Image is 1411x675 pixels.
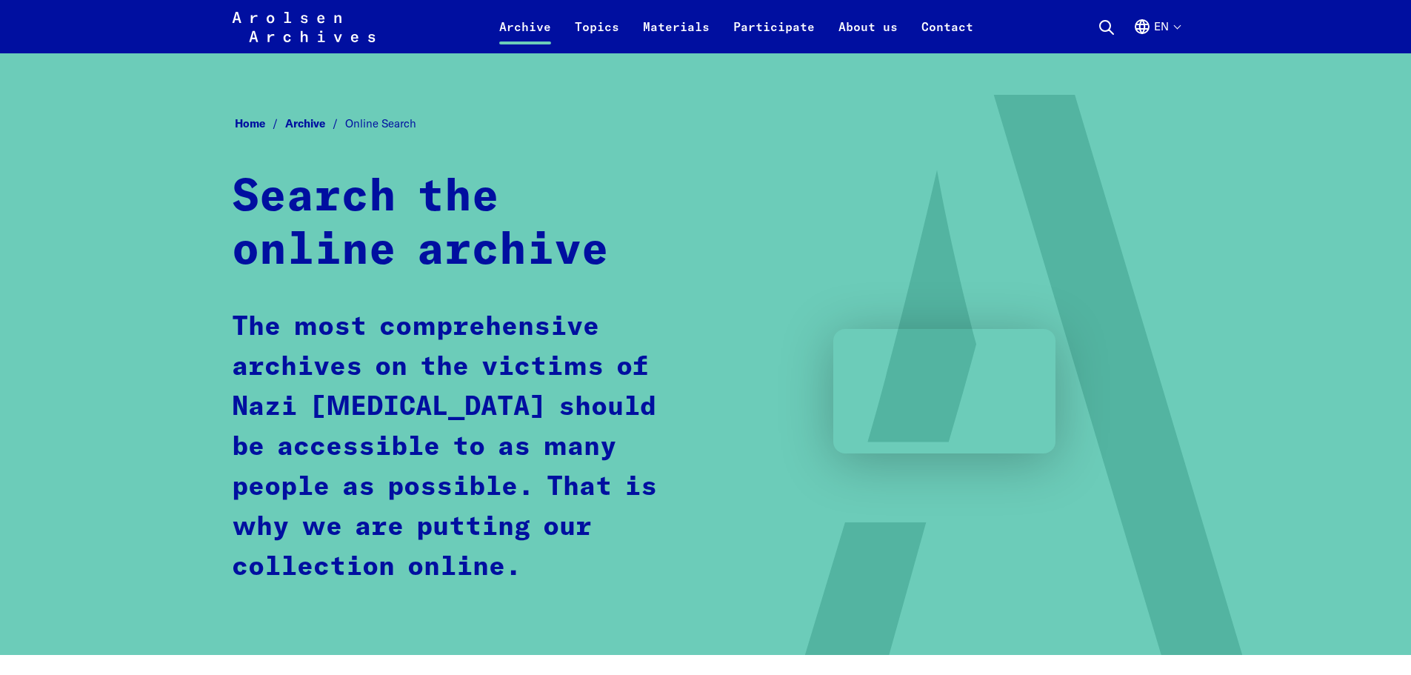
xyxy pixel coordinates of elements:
[721,18,827,53] a: Participate
[232,113,1180,136] nav: Breadcrumb
[827,18,910,53] a: About us
[910,18,985,53] a: Contact
[235,116,285,130] a: Home
[345,116,416,130] span: Online Search
[487,9,985,44] nav: Primary
[1133,18,1180,53] button: English, language selection
[232,307,680,588] p: The most comprehensive archives on the victims of Nazi [MEDICAL_DATA] should be accessible to as ...
[285,116,345,130] a: Archive
[563,18,631,53] a: Topics
[487,18,563,53] a: Archive
[631,18,721,53] a: Materials
[232,176,609,273] strong: Search the online archive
